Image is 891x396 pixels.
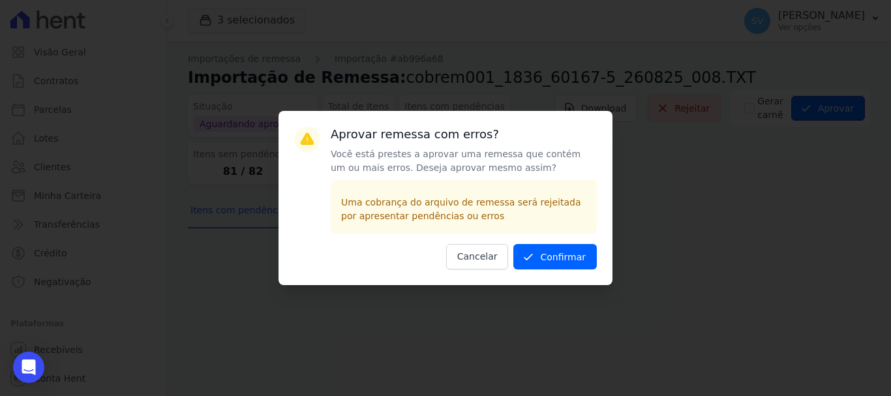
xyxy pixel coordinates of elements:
[331,147,597,175] p: Você está prestes a aprovar uma remessa que contém um ou mais erros. Deseja aprovar mesmo assim?
[513,244,597,269] button: Confirmar
[341,196,586,223] p: Uma cobrança do arquivo de remessa será rejeitada por apresentar pendências ou erros
[446,244,509,269] button: Cancelar
[331,127,597,142] h3: Aprovar remessa com erros?
[13,352,44,383] div: Open Intercom Messenger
